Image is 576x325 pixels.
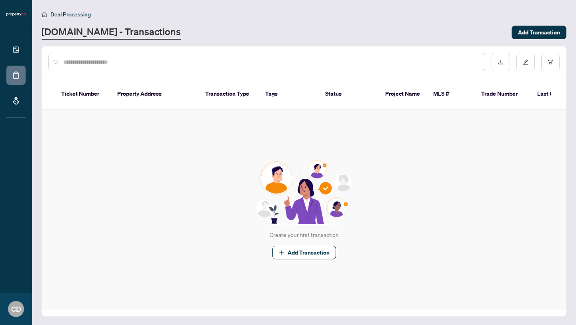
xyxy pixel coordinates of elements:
[548,59,553,65] span: filter
[523,59,528,65] span: edit
[55,78,111,110] th: Ticket Number
[498,59,504,65] span: download
[111,78,199,110] th: Property Address
[270,231,339,239] div: Create your first transaction
[259,78,319,110] th: Tags
[516,53,535,71] button: edit
[272,246,336,259] button: Add Transaction
[279,250,284,255] span: plus
[544,297,568,321] button: Open asap
[427,78,475,110] th: MLS #
[11,303,21,315] span: CD
[541,53,560,71] button: filter
[379,78,427,110] th: Project Name
[6,12,26,17] img: logo
[512,26,566,39] button: Add Transaction
[42,25,181,40] a: [DOMAIN_NAME] - Transactions
[475,78,531,110] th: Trade Number
[50,11,91,18] span: Deal Processing
[518,26,560,39] span: Add Transaction
[492,53,510,71] button: download
[42,12,47,17] span: home
[252,160,356,224] img: Null State Icon
[319,78,379,110] th: Status
[199,78,259,110] th: Transaction Type
[288,246,330,259] span: Add Transaction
